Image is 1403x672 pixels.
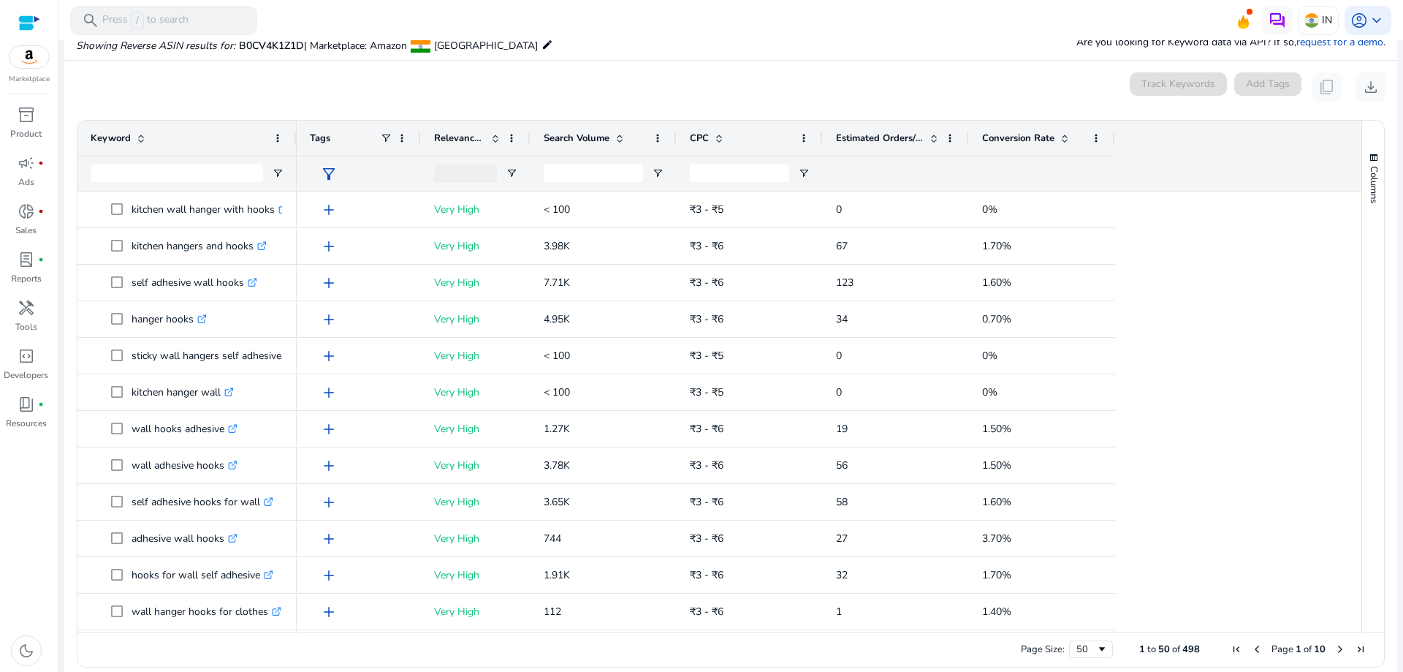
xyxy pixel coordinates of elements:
span: book_4 [18,396,35,413]
i: Showing Reverse ASIN results for: [76,39,235,53]
p: self adhesive wall hooks [132,268,257,298]
span: ₹3 - ₹5 [690,349,723,363]
p: wall adhesive hooks [132,450,237,480]
p: hanger hooks [132,304,207,334]
span: add [320,457,338,475]
span: | Marketplace: Amazon [304,39,407,53]
span: Relevance Score [434,132,485,145]
span: Conversion Rate [982,132,1054,145]
span: fiber_manual_record [38,257,44,263]
div: Page Size: [1021,643,1065,656]
p: Very High [434,560,517,590]
span: 1.70% [982,239,1011,253]
div: Previous Page [1251,643,1263,655]
span: 3.78K [544,458,570,472]
span: donut_small [18,203,35,220]
span: ₹3 - ₹6 [690,568,723,582]
span: 58 [836,495,848,509]
span: of [1172,643,1180,656]
input: Search Volume Filter Input [544,165,643,182]
p: wall hanger hooks for clothes [132,597,281,627]
span: ₹3 - ₹6 [690,532,723,545]
span: 67 [836,239,848,253]
span: ₹3 - ₹6 [690,605,723,619]
span: ₹3 - ₹6 [690,458,723,472]
span: 0 [836,385,842,399]
span: add [320,201,338,219]
p: sticky wall hangers self adhesive hooks [132,341,325,371]
p: Sales [15,224,37,237]
span: ₹3 - ₹6 [690,239,723,253]
span: Keyword [91,132,131,145]
p: Resources [6,417,47,430]
span: ₹3 - ₹6 [690,276,723,290]
p: Very High [434,524,517,554]
span: 3.98K [544,239,570,253]
button: Open Filter Menu [506,167,517,179]
span: 1.40% [982,605,1011,619]
span: download [1362,78,1380,96]
p: kitchen hangers and hooks [132,231,267,261]
span: Search Volume [544,132,609,145]
span: 1 [836,605,842,619]
span: 3.70% [982,532,1011,545]
span: add [320,603,338,621]
button: Open Filter Menu [652,167,664,179]
p: Product [10,127,42,140]
span: < 100 [544,349,570,363]
span: 1.50% [982,422,1011,436]
span: 1.60% [982,495,1011,509]
span: fiber_manual_record [38,160,44,166]
span: 10 [1314,643,1326,656]
span: CPC [690,132,709,145]
span: 1.70% [982,568,1011,582]
div: Next Page [1334,643,1346,655]
span: Estimated Orders/Month [836,132,924,145]
span: 0 [836,349,842,363]
span: 1 [1296,643,1301,656]
p: Very High [434,414,517,444]
span: [GEOGRAPHIC_DATA] [434,39,538,53]
span: 0% [982,349,997,363]
p: Ads [18,175,34,189]
div: Last Page [1355,643,1366,655]
span: 1.60% [982,276,1011,290]
p: Very High [434,268,517,298]
p: Very High [434,487,517,517]
p: Very High [434,341,517,371]
p: kitchen hanger wall [132,377,234,407]
span: campaign [18,154,35,172]
span: Tags [310,132,330,145]
p: Tools [15,320,37,333]
span: add [320,494,338,511]
input: Keyword Filter Input [91,165,263,182]
span: 32 [836,568,848,582]
span: ₹3 - ₹6 [690,495,723,509]
span: add [320,530,338,548]
span: 744 [544,532,561,545]
button: download [1356,72,1385,102]
p: hooks for wall self adhesive [132,560,273,590]
span: 1.91K [544,568,570,582]
span: 34 [836,312,848,326]
p: adhesive wall hooks [132,524,237,554]
button: Open Filter Menu [272,167,284,179]
span: < 100 [544,203,570,216]
span: add [320,567,338,584]
span: ₹3 - ₹5 [690,203,723,216]
span: / [131,12,144,29]
span: account_circle [1350,12,1368,29]
span: 1.50% [982,458,1011,472]
span: 56 [836,458,848,472]
img: amazon.svg [9,46,49,68]
span: add [320,238,338,255]
span: 50 [1158,643,1170,656]
span: 27 [836,532,848,545]
span: 0 [836,203,842,216]
span: 7.71K [544,276,570,290]
span: 3.65K [544,495,570,509]
span: 0.70% [982,312,1011,326]
span: of [1304,643,1312,656]
span: lab_profile [18,251,35,268]
span: 112 [544,605,561,619]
